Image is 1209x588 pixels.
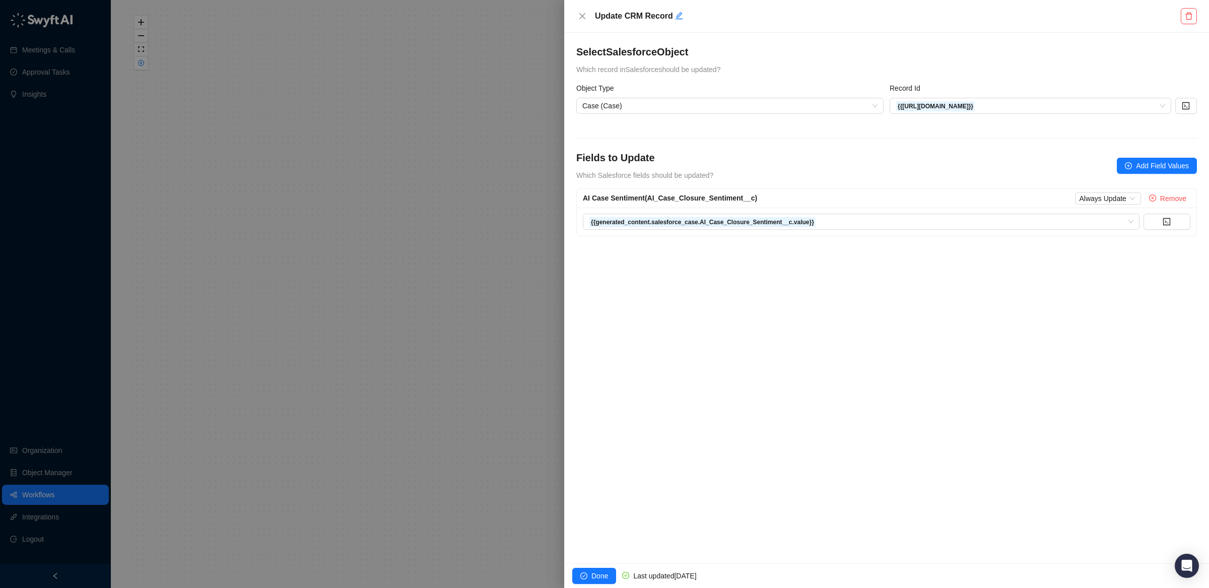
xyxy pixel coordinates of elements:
span: close [578,12,586,20]
span: Remove [1160,193,1186,204]
label: Object Type [576,83,621,94]
button: Edit [675,10,683,22]
button: Remove [1145,192,1190,205]
span: close-circle [1149,194,1156,202]
span: Add Field Values [1136,160,1189,171]
h4: Select Salesforce Object [576,45,1197,59]
button: Add Field Values [1117,158,1197,174]
button: Done [572,568,616,584]
strong: {{[URL][DOMAIN_NAME]}} [898,103,973,110]
span: Done [591,570,608,581]
span: Last updated [DATE] [633,572,696,580]
strong: {{generated_content.salesforce_case.AI_Case_Closure_Sentiment__c.value}} [591,219,814,226]
span: code [1182,102,1190,110]
span: edit [675,12,683,20]
h5: Update CRM Record [595,10,1178,22]
span: Always Update [1079,193,1136,204]
span: check-circle [622,572,629,579]
span: plus-circle [1125,162,1132,169]
span: code [1163,218,1171,226]
h4: Fields to Update [576,151,713,165]
span: Which record in Salesforce should be updated? [576,66,720,74]
span: Which Salesforce fields should be updated? [576,171,713,179]
label: Record Id [890,83,927,94]
span: AI Case Sentiment (AI_Case_Closure_Sentiment__c) [583,194,757,202]
span: check-circle [580,572,587,579]
span: delete [1185,12,1193,20]
div: Open Intercom Messenger [1175,554,1199,578]
button: Close [576,10,588,22]
span: Case (Case) [582,98,878,113]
